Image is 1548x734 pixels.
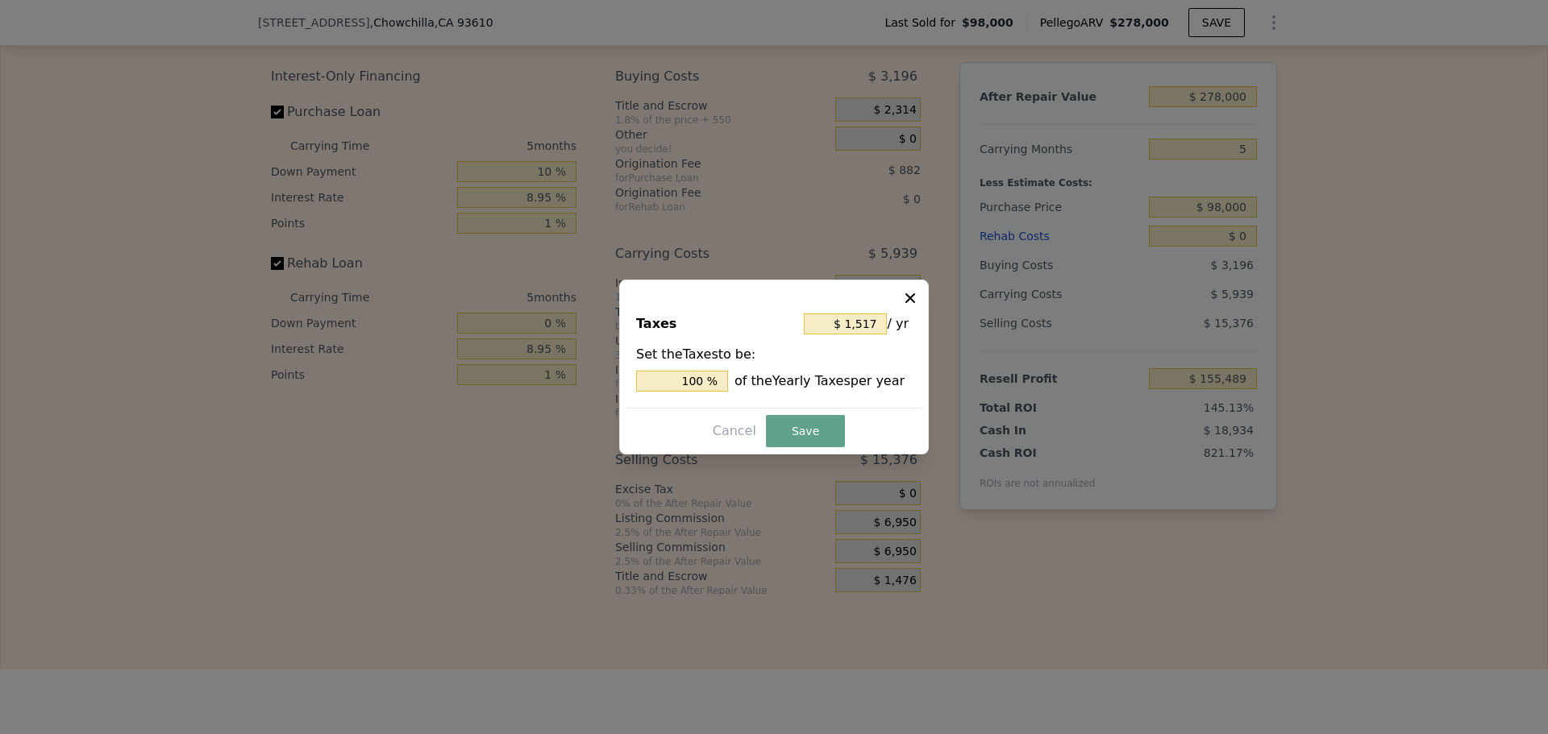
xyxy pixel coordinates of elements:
[706,418,763,444] button: Cancel
[851,373,905,388] span: per year
[887,309,909,338] span: / yr
[636,345,912,392] div: Set the Taxes to be:
[636,371,912,392] div: of the Yearly Taxes
[766,415,845,447] button: Save
[636,309,797,338] div: Taxes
